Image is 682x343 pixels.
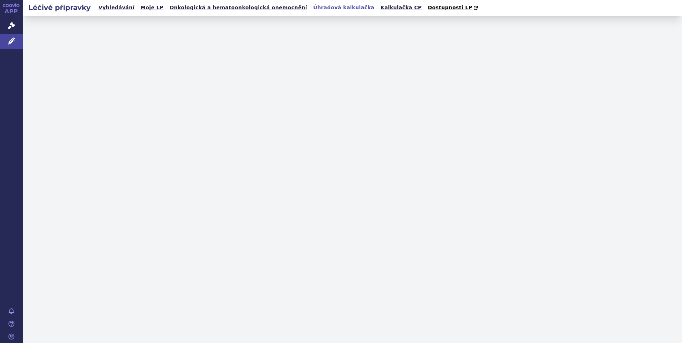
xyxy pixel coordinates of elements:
a: Kalkulačka CP [378,3,424,12]
a: Úhradová kalkulačka [311,3,377,12]
a: Onkologická a hematoonkologická onemocnění [167,3,309,12]
a: Dostupnosti LP [426,3,482,13]
h2: Léčivé přípravky [23,2,96,12]
a: Moje LP [138,3,166,12]
span: Dostupnosti LP [428,5,472,10]
a: Vyhledávání [96,3,137,12]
